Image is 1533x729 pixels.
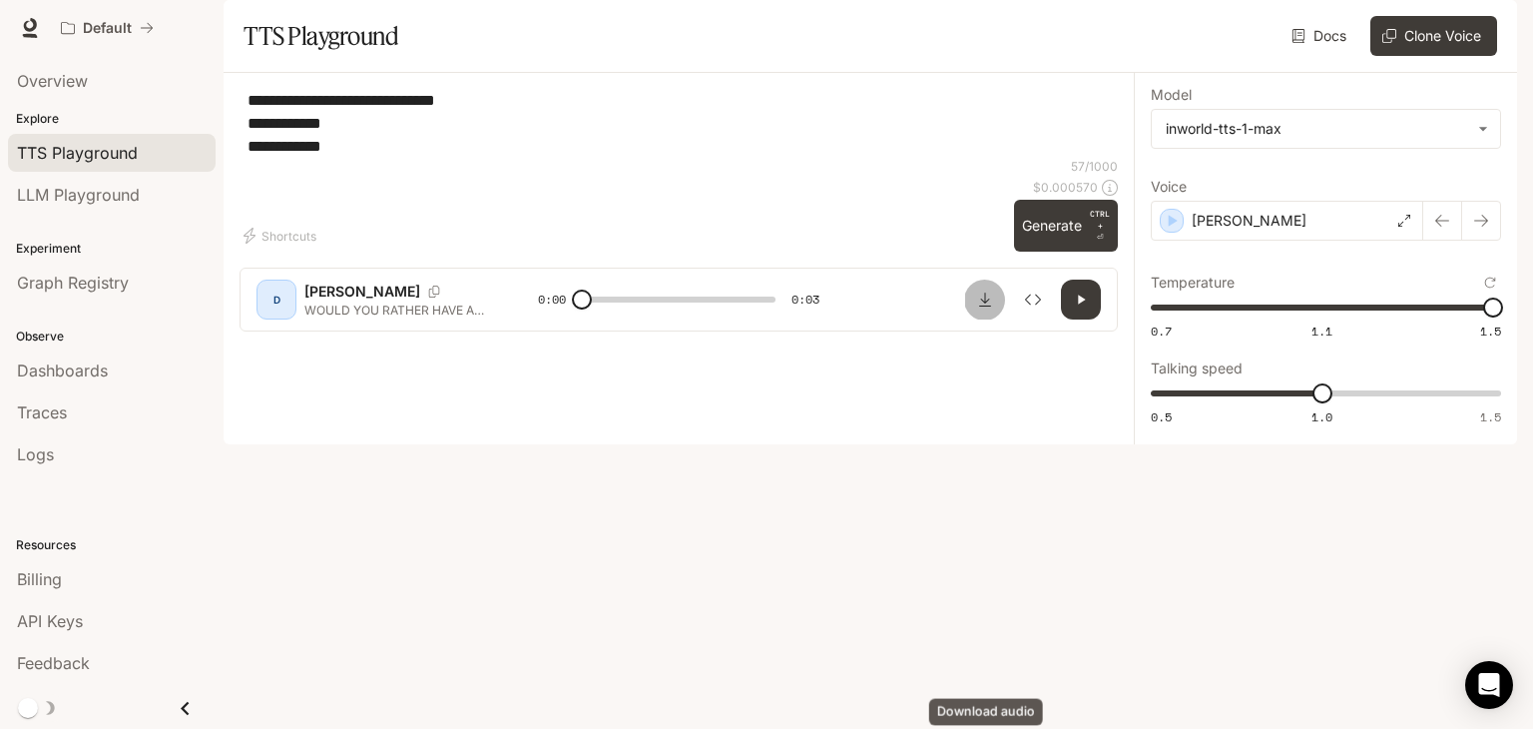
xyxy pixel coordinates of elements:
span: 1.5 [1480,408,1501,425]
h1: TTS Playground [244,16,398,56]
button: Copy Voice ID [420,286,448,298]
p: CTRL + [1090,208,1110,232]
button: All workspaces [52,8,163,48]
div: inworld-tts-1-max [1166,119,1468,139]
div: Open Intercom Messenger [1465,661,1513,709]
p: ⏎ [1090,208,1110,244]
button: Reset to default [1479,272,1501,294]
p: [PERSON_NAME] [1192,211,1306,231]
p: Talking speed [1151,362,1243,375]
div: Download audio [929,699,1043,726]
p: Voice [1151,180,1187,194]
p: WOULD YOU RATHER HAVE A FRIEND? ROBOT FRIEND ALIEN FRIEND [304,302,490,319]
span: 1.5 [1480,323,1501,340]
button: Shortcuts [240,220,324,252]
a: Docs [1287,16,1354,56]
div: inworld-tts-1-max [1152,110,1500,148]
span: 0:00 [538,290,566,310]
button: GenerateCTRL +⏎ [1014,200,1118,252]
p: Temperature [1151,276,1235,290]
div: D [260,284,292,316]
span: 0.7 [1151,323,1172,340]
button: Download audio [965,280,1005,320]
p: Default [83,20,132,37]
span: 0.5 [1151,408,1172,425]
span: 0:03 [791,290,819,310]
p: [PERSON_NAME] [304,282,420,302]
span: 1.0 [1311,408,1332,425]
p: 57 / 1000 [1071,158,1118,175]
button: Clone Voice [1370,16,1497,56]
p: $ 0.000570 [1033,179,1098,196]
p: Model [1151,88,1192,102]
span: 1.1 [1311,323,1332,340]
button: Inspect [1013,280,1053,320]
